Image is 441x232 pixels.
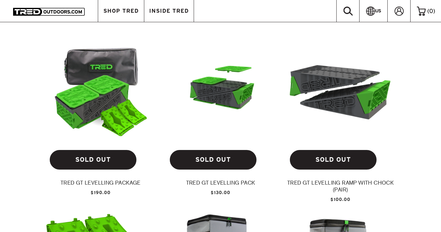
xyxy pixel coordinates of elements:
img: TRED GT LEVELLING PACK [166,59,275,121]
span: $190.00 [91,190,111,195]
a: TRED GT LEVELLING PACK [166,179,275,190]
a: SOLD OUT [290,150,377,170]
a: $130.00 [166,190,275,195]
span: 0 [429,8,433,14]
span: $100.00 [330,197,350,202]
a: TRED GT Levelling Package [46,35,155,145]
a: SOLD OUT [50,150,136,170]
span: INSIDE TRED [149,8,189,14]
a: $100.00 [286,197,395,202]
img: TRED Outdoors America [13,8,85,16]
a: TRED GT LEVELLING RAMP WITH CHOCK (PAIR) [286,179,395,197]
a: TRED GT Levelling Package [46,179,155,190]
img: cart-icon [417,7,426,16]
span: ( ) [427,8,435,14]
a: TRED GT LEVELLING RAMP WITH CHOCK (PAIR) [286,35,395,145]
a: SOLD OUT [170,150,256,170]
span: SHOP TRED [103,8,139,14]
span: $130.00 [211,190,230,195]
a: $190.00 [46,190,155,195]
a: TRED GT LEVELLING PACK [166,35,275,145]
